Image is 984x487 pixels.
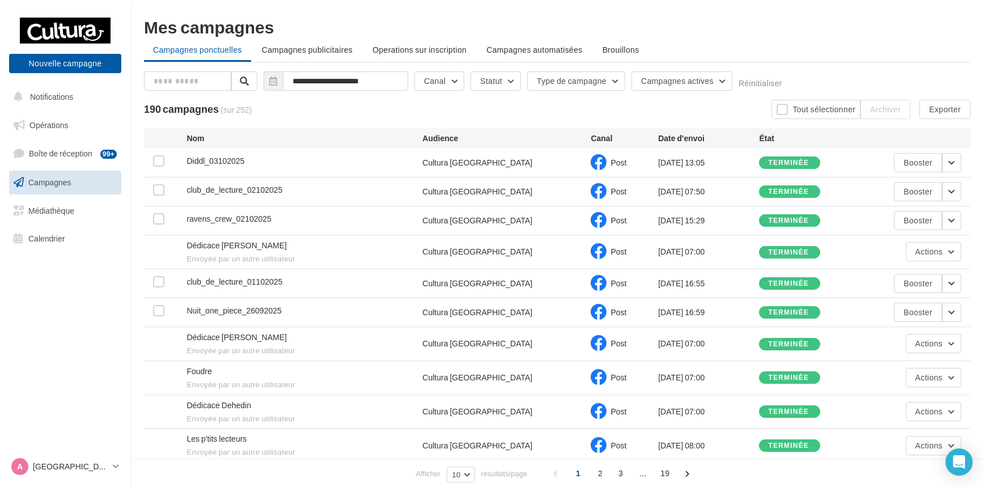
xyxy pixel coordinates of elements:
div: 99+ [100,150,117,159]
span: Envoyée par un autre utilisateur [186,414,422,424]
div: Canal [591,133,658,144]
button: Actions [906,436,961,455]
span: Les p'tits lecteurs [186,434,247,443]
span: Post [610,307,626,317]
span: club_de_lecture_01102025 [186,277,282,286]
a: Boîte de réception99+ [7,141,124,166]
span: Notifications [30,92,73,101]
span: Post [610,158,626,167]
button: Actions [906,242,961,261]
div: terminée [768,188,809,196]
button: Booster [894,274,942,293]
div: terminée [768,374,809,382]
span: Post [610,406,626,416]
span: Actions [915,441,943,450]
div: terminée [768,159,809,167]
span: Opérations [29,120,68,130]
button: Type de campagne [527,71,625,91]
span: Actions [915,406,943,416]
button: Actions [906,402,961,421]
button: Campagnes actives [631,71,732,91]
div: terminée [768,217,809,225]
span: 3 [612,464,630,482]
a: Médiathèque [7,199,124,223]
div: terminée [768,249,809,256]
div: Cultura [GEOGRAPHIC_DATA] [422,278,532,289]
span: Dédicace Dehedin [186,400,251,410]
span: Envoyée par un autre utilisateur [186,346,422,356]
span: Diddl_03102025 [186,156,244,166]
button: Actions [906,368,961,387]
button: Booster [894,303,942,322]
span: ... [634,464,652,482]
span: résultats/page [481,468,528,479]
div: terminée [768,408,809,416]
div: Cultura [GEOGRAPHIC_DATA] [422,307,532,318]
span: Post [610,247,626,256]
span: (sur 252) [220,104,252,116]
a: Campagnes [7,171,124,194]
div: terminée [768,280,809,287]
span: Envoyée par un autre utilisateur [186,380,422,390]
div: Audience [422,133,591,144]
span: Post [610,338,626,348]
span: Post [610,441,626,450]
div: [DATE] 16:59 [658,307,759,318]
button: Booster [894,182,942,201]
span: 2 [591,464,609,482]
span: Actions [915,338,943,348]
button: Tout sélectionner [771,100,860,119]
div: [DATE] 07:00 [658,406,759,417]
button: Actions [906,334,961,353]
div: Cultura [GEOGRAPHIC_DATA] [422,157,532,168]
span: Post [610,187,626,196]
span: Actions [915,247,943,256]
span: Campagnes actives [641,76,714,86]
div: [DATE] 07:00 [658,338,759,349]
span: Post [610,372,626,382]
span: 1 [569,464,587,482]
button: Canal [414,71,464,91]
div: [DATE] 07:00 [658,372,759,383]
div: Date d'envoi [658,133,759,144]
span: Operations sur inscription [372,45,466,54]
span: ravens_crew_02102025 [186,214,271,223]
span: Envoyée par un autre utilisateur [186,254,422,264]
p: [GEOGRAPHIC_DATA] [33,461,108,472]
span: Calendrier [28,234,65,243]
div: [DATE] 16:55 [658,278,759,289]
a: Opérations [7,113,124,137]
button: Statut [470,71,521,91]
span: Actions [915,372,943,382]
div: Cultura [GEOGRAPHIC_DATA] [422,215,532,226]
button: Réinitialiser [739,79,782,88]
span: Campagnes [28,177,71,187]
div: Mes campagnes [144,18,970,35]
span: Envoyée par un autre utilisateur [186,447,422,458]
div: Cultura [GEOGRAPHIC_DATA] [422,186,532,197]
div: Cultura [GEOGRAPHIC_DATA] [422,338,532,349]
button: Notifications [7,85,119,109]
span: 19 [656,464,674,482]
span: 190 campagnes [144,103,219,115]
span: 10 [452,470,460,479]
span: Afficher [416,468,441,479]
span: Brouillons [603,45,639,54]
span: Dédicace David Belo [186,332,287,342]
a: Calendrier [7,227,124,251]
button: Booster [894,153,942,172]
div: [DATE] 07:00 [658,246,759,257]
span: club_de_lecture_02102025 [186,185,282,194]
span: Médiathèque [28,205,74,215]
div: [DATE] 08:00 [658,440,759,451]
button: Nouvelle campagne [9,54,121,73]
div: terminée [768,341,809,348]
span: Post [610,278,626,288]
div: Cultura [GEOGRAPHIC_DATA] [422,246,532,257]
button: Booster [894,211,942,230]
div: terminée [768,309,809,316]
div: [DATE] 13:05 [658,157,759,168]
div: Cultura [GEOGRAPHIC_DATA] [422,440,532,451]
div: Open Intercom Messenger [945,448,973,476]
div: terminée [768,442,809,450]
